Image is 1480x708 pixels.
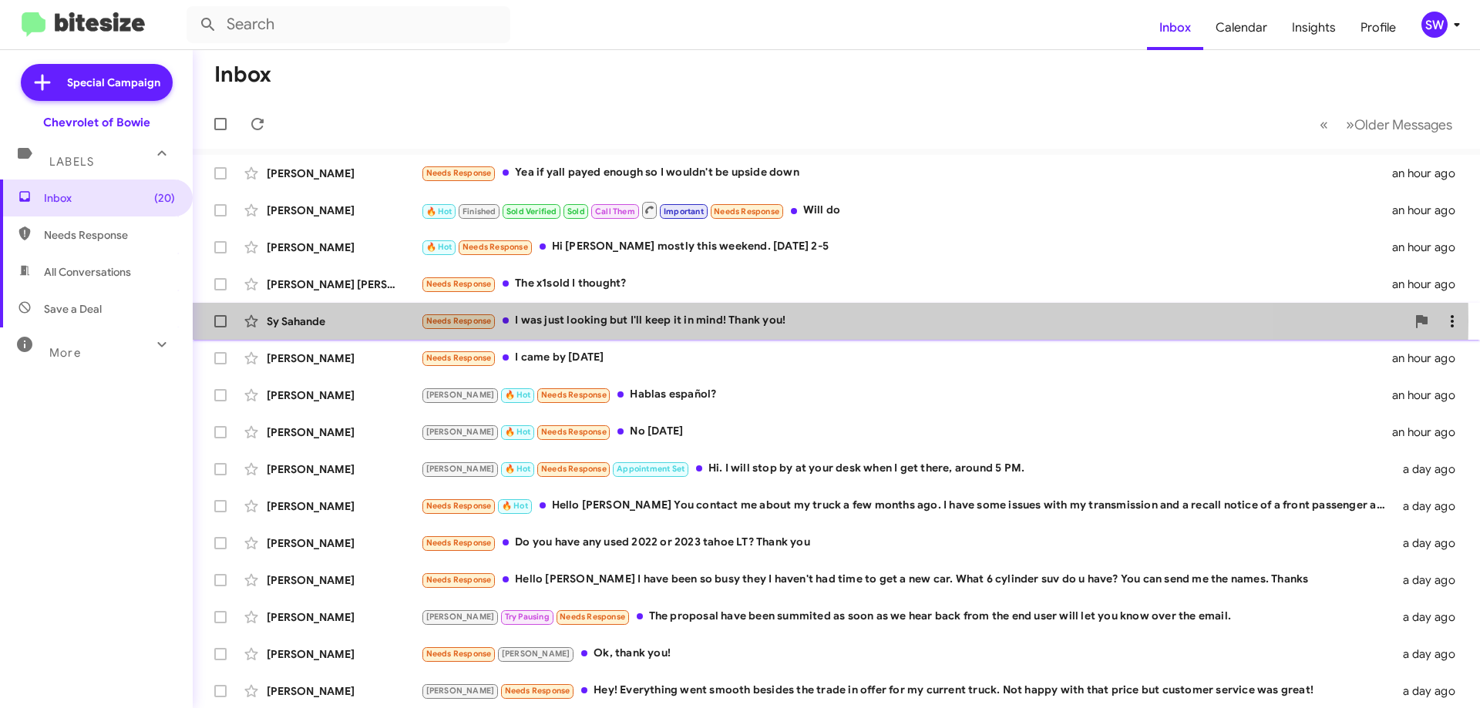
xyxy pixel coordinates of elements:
div: an hour ago [1392,240,1468,255]
a: Insights [1280,5,1348,50]
span: [PERSON_NAME] [426,612,495,622]
span: Needs Response [426,538,492,548]
div: [PERSON_NAME] [267,572,421,588]
div: Will do [421,200,1392,220]
input: Search [187,6,510,43]
div: [PERSON_NAME] [267,646,421,662]
div: [PERSON_NAME] [267,424,421,440]
div: a day ago [1394,609,1468,625]
span: [PERSON_NAME] [426,390,495,400]
div: an hour ago [1392,203,1468,218]
span: Needs Response [426,168,492,178]
div: an hour ago [1392,388,1468,403]
span: Needs Response [426,501,492,511]
a: Profile [1348,5,1408,50]
nav: Page navigation example [1311,109,1461,140]
span: Try Pausing [505,612,550,622]
div: Hey! Everything went smooth besides the trade in offer for my current truck. Not happy with that ... [421,682,1394,700]
span: 🔥 Hot [426,206,452,216]
div: Chevrolet of Bowie [43,115,150,130]
div: [PERSON_NAME] [267,203,421,218]
button: Next [1337,109,1461,140]
span: Needs Response [505,686,570,696]
div: a day ago [1394,461,1468,477]
div: SW [1421,12,1448,38]
div: [PERSON_NAME] [267,351,421,366]
span: » [1346,115,1354,134]
div: an hour ago [1392,351,1468,366]
div: Hello [PERSON_NAME] I have been so busy they I haven't had time to get a new car. What 6 cylinder... [421,571,1394,589]
div: an hour ago [1392,277,1468,292]
span: Needs Response [426,316,492,326]
span: Appointment Set [617,464,684,474]
span: Needs Response [541,427,607,437]
span: Finished [462,206,496,216]
div: Yea if yall payed enough so I wouldn't be upside down [421,164,1392,182]
span: 🔥 Hot [505,390,531,400]
span: Special Campaign [67,75,160,90]
span: Needs Response [541,390,607,400]
span: (20) [154,190,175,206]
span: Needs Response [714,206,779,216]
h1: Inbox [214,62,271,87]
div: an hour ago [1392,166,1468,181]
div: [PERSON_NAME] [267,388,421,403]
div: an hour ago [1392,424,1468,440]
button: Previous [1310,109,1337,140]
div: Hi [PERSON_NAME] mostly this weekend. [DATE] 2-5 [421,238,1392,256]
span: [PERSON_NAME] [502,649,570,659]
span: 🔥 Hot [426,242,452,252]
div: Sy Sahande [267,314,421,329]
span: [PERSON_NAME] [426,464,495,474]
div: [PERSON_NAME] [267,240,421,255]
span: Sold Verified [506,206,557,216]
div: [PERSON_NAME] [267,683,421,699]
div: a day ago [1394,683,1468,699]
div: [PERSON_NAME] [267,535,421,551]
div: [PERSON_NAME] [267,609,421,625]
a: Calendar [1203,5,1280,50]
span: 🔥 Hot [505,464,531,474]
span: Save a Deal [44,301,102,317]
span: Needs Response [426,279,492,289]
span: Needs Response [426,649,492,659]
span: Important [664,206,704,216]
span: Older Messages [1354,116,1452,133]
span: More [49,346,81,360]
div: a day ago [1394,646,1468,662]
span: 🔥 Hot [505,427,531,437]
div: [PERSON_NAME] [267,461,421,477]
div: I came by [DATE] [421,349,1392,367]
button: SW [1408,12,1463,38]
div: No [DATE] [421,423,1392,441]
span: [PERSON_NAME] [426,427,495,437]
span: Needs Response [541,464,607,474]
span: All Conversations [44,264,131,280]
span: Labels [49,155,94,169]
div: I was just looking but I'll keep it in mind! Thank you! [421,312,1406,330]
span: Call Them [595,206,635,216]
span: Needs Response [44,227,175,243]
div: a day ago [1394,535,1468,551]
a: Special Campaign [21,64,173,101]
div: The proposal have been summited as soon as we hear back from the end user will let you know over ... [421,608,1394,626]
div: Hello [PERSON_NAME] You contact me about my truck a few months ago. I have some issues with my tr... [421,497,1394,515]
span: Inbox [44,190,175,206]
div: Hi. I will stop by at your desk when I get there, around 5 PM. [421,460,1394,478]
a: Inbox [1147,5,1203,50]
span: 🔥 Hot [502,501,528,511]
div: Hablas español? [421,386,1392,404]
div: Do you have any used 2022 or 2023 tahoe LT? Thank you [421,534,1394,552]
div: Ok, thank you! [421,645,1394,663]
span: Sold [567,206,585,216]
span: [PERSON_NAME] [426,686,495,696]
span: Needs Response [462,242,528,252]
span: Needs Response [426,353,492,363]
div: a day ago [1394,572,1468,588]
div: The x1sold I thought? [421,275,1392,293]
span: « [1320,115,1328,134]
